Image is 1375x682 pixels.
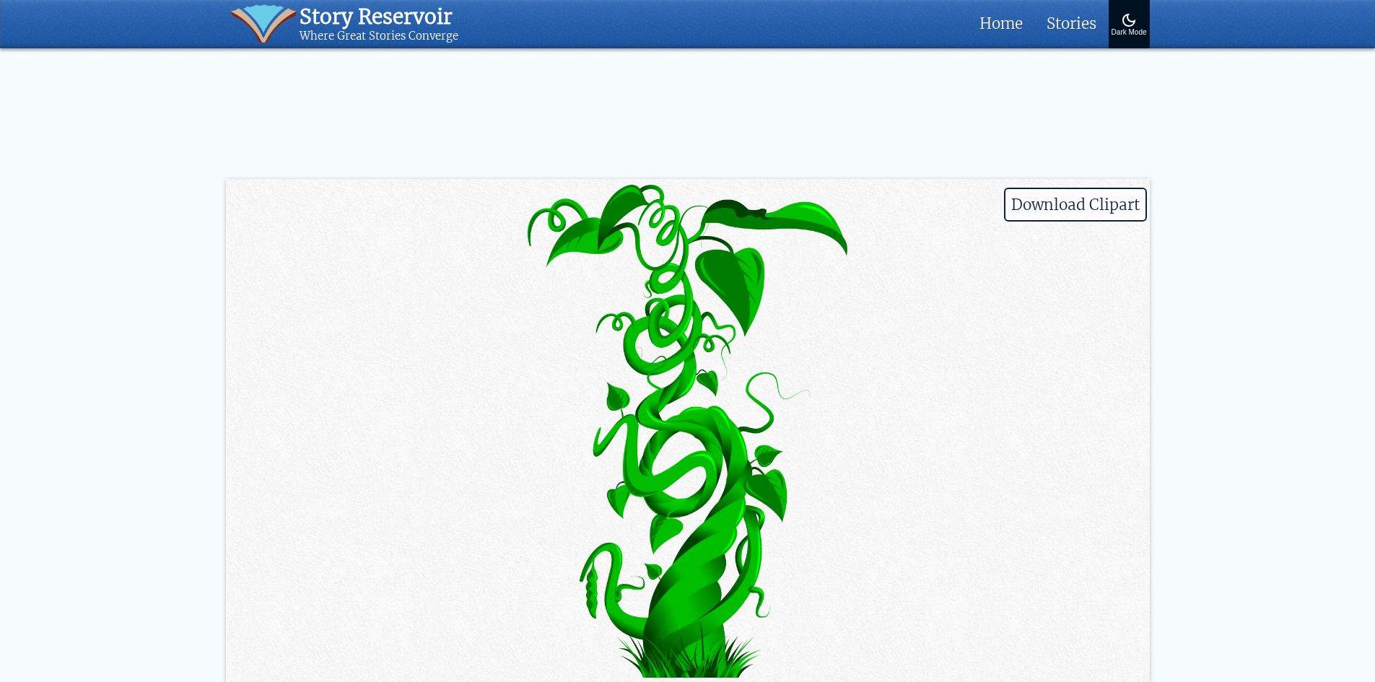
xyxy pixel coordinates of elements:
img: icon of book with waver spilling out. [230,4,297,43]
div: Story Reservoir [300,4,458,30]
img: Magical beanstalk. [226,185,1150,678]
div: Where Great Stories Converge [300,30,458,43]
img: Turn On Dark Mode [1120,12,1138,29]
a: Download Clipart [226,663,1150,682]
div: Dark Mode [1112,29,1147,37]
span: Download Clipart [1004,188,1147,222]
